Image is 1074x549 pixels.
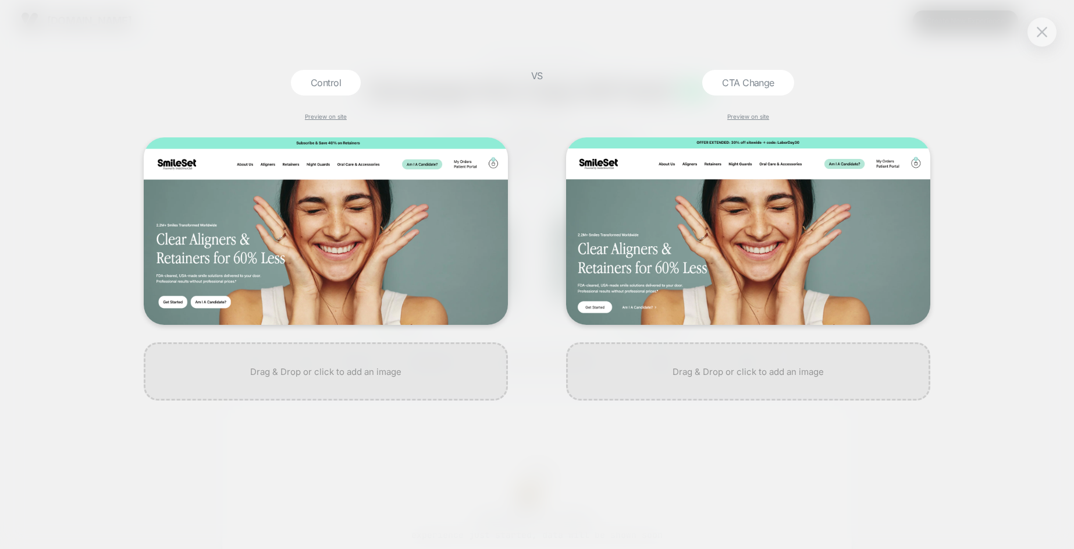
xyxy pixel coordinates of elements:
div: Control [291,70,361,95]
img: generic_1fc87d72-9c76-425b-b351-da489993bdc2.png [566,137,930,325]
a: Preview on site [305,113,347,120]
img: generic_3305357b-948f-45fd-bfb3-5bed32300e62.png [144,137,508,325]
a: Preview on site [727,113,769,120]
img: close [1037,27,1047,37]
div: CTA Change [702,70,794,95]
div: VS [522,70,552,549]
